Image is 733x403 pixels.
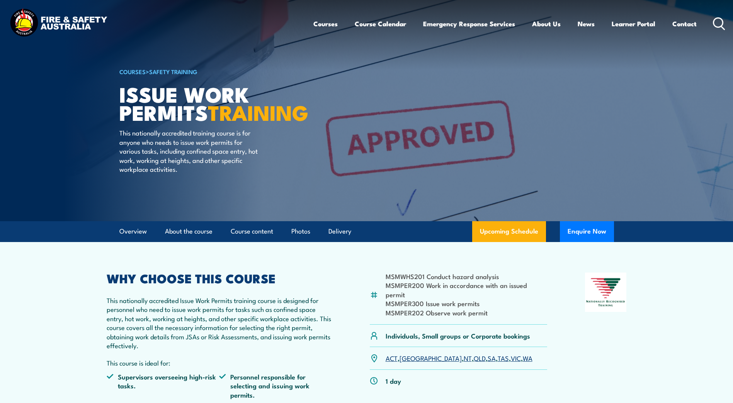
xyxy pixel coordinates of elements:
[355,14,406,34] a: Course Calendar
[107,358,332,367] p: This course is ideal for:
[165,221,213,242] a: About the course
[386,353,398,362] a: ACT
[578,14,595,34] a: News
[400,353,462,362] a: [GEOGRAPHIC_DATA]
[149,67,197,76] a: Safety Training
[386,272,548,281] li: MSMWHS201 Conduct hazard analysis
[498,353,509,362] a: TAS
[472,221,546,242] a: Upcoming Schedule
[423,14,515,34] a: Emergency Response Services
[107,273,332,283] h2: WHY CHOOSE THIS COURSE
[672,14,697,34] a: Contact
[560,221,614,242] button: Enquire Now
[107,372,219,399] li: Supervisors overseeing high-risk tasks.
[119,67,146,76] a: COURSES
[328,221,351,242] a: Delivery
[313,14,338,34] a: Courses
[474,353,486,362] a: QLD
[107,296,332,350] p: This nationally accredited Issue Work Permits training course is designed for personnel who need ...
[119,128,260,173] p: This nationally accredited training course is for anyone who needs to issue work permits for vari...
[532,14,561,34] a: About Us
[386,354,532,362] p: , , , , , , ,
[585,273,627,312] img: Nationally Recognised Training logo.
[386,331,530,340] p: Individuals, Small groups or Corporate bookings
[119,85,310,121] h1: Issue Work Permits
[464,353,472,362] a: NT
[386,376,401,385] p: 1 day
[511,353,521,362] a: VIC
[208,96,308,128] strong: TRAINING
[386,281,548,299] li: MSMPER200 Work in accordance with an issued permit
[523,353,532,362] a: WA
[119,67,310,76] h6: >
[219,372,332,399] li: Personnel responsible for selecting and issuing work permits.
[291,221,310,242] a: Photos
[386,308,548,317] li: MSMPER202 Observe work permit
[231,221,273,242] a: Course content
[488,353,496,362] a: SA
[119,221,147,242] a: Overview
[386,299,548,308] li: MSMPER300 Issue work permits
[612,14,655,34] a: Learner Portal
